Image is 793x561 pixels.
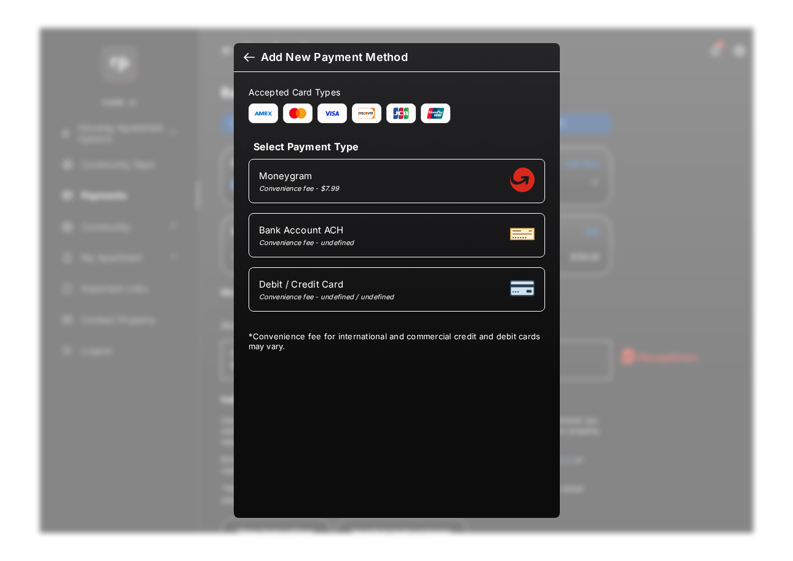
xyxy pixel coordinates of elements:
[249,140,545,153] h4: Select Payment Type
[259,170,340,182] span: Moneygram
[249,87,346,97] span: Accepted Card Types
[259,224,354,236] span: Bank Account ACH
[261,50,408,64] div: Add New Payment Method
[259,238,354,247] div: Convenience fee - undefined
[249,331,545,353] div: * Convenience fee for international and commercial credit and debit cards may vary.
[259,293,394,301] div: Convenience fee - undefined / undefined
[259,184,340,193] div: Convenience fee - $7.99
[259,278,394,290] span: Debit / Credit Card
